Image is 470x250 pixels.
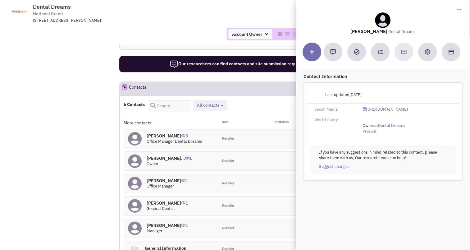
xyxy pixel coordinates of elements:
[222,226,234,231] span: Retailer
[124,102,145,107] h4: 6 Contacts
[303,73,463,80] p: Contact Information
[149,100,191,111] input: Search
[265,120,312,126] div: Territories
[181,179,185,182] img: icon-UserInteraction.png
[147,228,162,234] span: Manager
[147,178,188,183] h4: [PERSON_NAME]
[222,159,234,164] span: Retailer
[147,155,192,161] h4: [PERSON_NAME]...
[129,82,146,95] h2: Contacts
[349,92,362,97] span: [DATE]
[388,29,415,35] a: Dental Dreams
[378,123,405,129] a: Dental Dreams
[424,49,431,55] img: Create a deal
[285,32,290,37] img: Please add to your accounts
[310,107,359,113] div: Social Media
[170,61,315,67] span: Our researchers can find contacts and site submission requirements
[310,117,359,123] div: Work History
[330,49,336,55] img: Add a note
[147,133,202,139] h4: [PERSON_NAME]
[181,173,188,183] span: 1
[319,150,447,161] p: If you have any suggestions in mind related to this contact, please share them with us, Our resea...
[310,89,366,101] div: Last updated
[170,60,178,69] img: icon-researcher-20.png
[185,156,189,160] img: icon-UserInteraction.png
[375,12,390,28] img: teammate.png
[181,196,188,206] span: 1
[147,161,158,166] span: Owner
[350,28,387,34] lable: [PERSON_NAME]
[181,201,185,204] img: icon-UserInteraction.png
[449,49,454,54] img: Schedule a Meeting
[363,123,374,128] span: Owner
[147,183,174,189] span: Office Manager
[33,18,195,24] div: [STREET_ADDRESS][PERSON_NAME]
[33,3,71,10] span: Dental Dreams
[222,181,234,186] span: Retailer
[363,107,408,113] a: [URL][DOMAIN_NAME]
[147,200,188,206] h4: [PERSON_NAME]
[354,49,359,55] img: Add a Task
[195,102,225,109] button: All contacts
[147,206,175,211] span: General Dentist
[185,151,192,161] span: 1
[181,134,185,137] img: icon-UserInteraction.png
[218,120,265,126] div: Role
[181,128,188,139] span: 3
[228,29,272,39] span: Account Owner
[363,123,405,128] span: at
[377,49,383,55] img: Subscribe to a cadence
[147,139,202,144] span: Office Manager Dental Dreams
[363,129,376,134] span: Present
[147,223,188,228] h4: [PERSON_NAME]
[222,136,234,141] span: Retailer
[124,120,218,126] div: More contacts:
[292,32,297,37] img: Please add to your accounts
[222,203,234,208] span: Retailer
[319,164,349,170] a: Suggest changes
[33,11,63,17] span: National Brand
[181,218,188,228] span: 1
[181,224,185,227] img: icon-UserInteraction.png
[197,103,219,108] span: All contacts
